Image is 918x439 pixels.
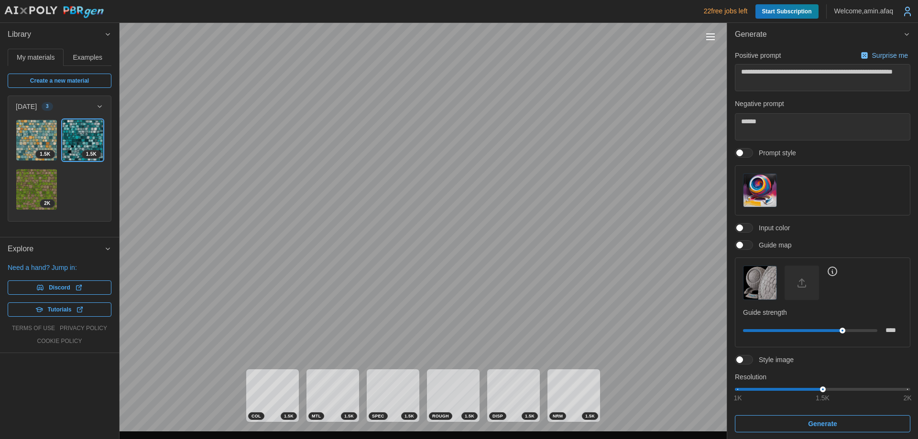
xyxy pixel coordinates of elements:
[735,51,781,60] p: Positive prompt
[12,324,55,332] a: terms of use
[743,174,776,207] img: Prompt style
[16,102,37,111] p: [DATE]
[30,74,89,87] span: Create a new material
[62,119,104,161] a: mHR5EZbHMtYsynRUg95r1.5K
[735,372,910,382] p: Resolution
[251,413,261,419] span: COL
[727,23,918,46] button: Generate
[48,303,72,316] span: Tutorials
[8,96,111,117] button: [DATE]3
[755,4,819,19] a: Start Subscription
[8,74,111,88] a: Create a new material
[735,415,910,432] button: Generate
[8,302,111,317] a: Tutorials
[8,23,104,46] span: Library
[16,169,57,210] img: fN0wjUHtePGno2c5veJH
[432,413,449,419] span: ROUGH
[753,223,790,233] span: Input color
[16,120,57,161] img: BqWZbWbtuU54PWyjtwoC
[16,169,57,210] a: fN0wjUHtePGno2c5veJH2K
[735,23,903,46] span: Generate
[86,150,97,158] span: 1.5 K
[808,416,837,432] span: Generate
[40,150,50,158] span: 1.5 K
[63,120,103,161] img: mHR5EZbHMtYsynRUg95r
[753,355,794,364] span: Style image
[4,6,104,19] img: AIxPoly PBRgen
[44,200,50,207] span: 2 K
[8,280,111,295] a: Discord
[585,413,595,419] span: 1.5 K
[553,413,563,419] span: NRM
[743,266,777,300] button: Guide map
[8,237,104,261] span: Explore
[704,30,717,43] button: Toggle viewport controls
[525,413,535,419] span: 1.5 K
[8,263,111,272] p: Need a hand? Jump in:
[743,266,776,299] img: Guide map
[753,148,796,158] span: Prompt style
[465,413,474,419] span: 1.5 K
[284,413,294,419] span: 1.5 K
[312,413,321,419] span: MTL
[344,413,354,419] span: 1.5 K
[46,103,49,110] span: 3
[492,413,503,419] span: DISP
[872,51,910,60] p: Surprise me
[404,413,414,419] span: 1.5 K
[834,6,893,16] p: Welcome, amin.afaq
[16,119,57,161] a: BqWZbWbtuU54PWyjtwoC1.5K
[49,281,70,294] span: Discord
[762,4,812,19] span: Start Subscription
[37,337,82,345] a: cookie policy
[743,308,902,317] p: Guide strength
[735,99,910,108] p: Negative prompt
[743,173,777,207] button: Prompt style
[753,240,791,250] span: Guide map
[73,54,102,61] span: Examples
[60,324,107,332] a: privacy policy
[8,117,111,221] div: [DATE]3
[704,6,748,16] p: 22 free jobs left
[17,54,55,61] span: My materials
[372,413,384,419] span: SPEC
[858,49,910,62] button: Surprise me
